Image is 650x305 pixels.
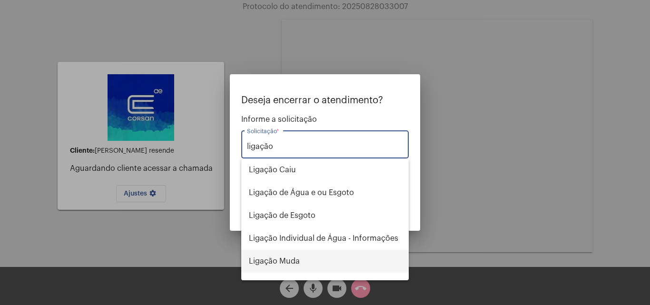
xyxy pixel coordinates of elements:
span: Informe a solicitação [241,115,409,124]
span: Ligação Muda [249,250,401,273]
span: Ligação Caiu [249,158,401,181]
span: Ligação de Água e ou Esgoto [249,181,401,204]
span: Ligação de Esgoto [249,204,401,227]
input: Buscar solicitação [247,142,403,151]
p: Deseja encerrar o atendimento? [241,95,409,106]
span: Religação (informações sobre) [249,273,401,295]
span: Ligação Individual de Água - Informações [249,227,401,250]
